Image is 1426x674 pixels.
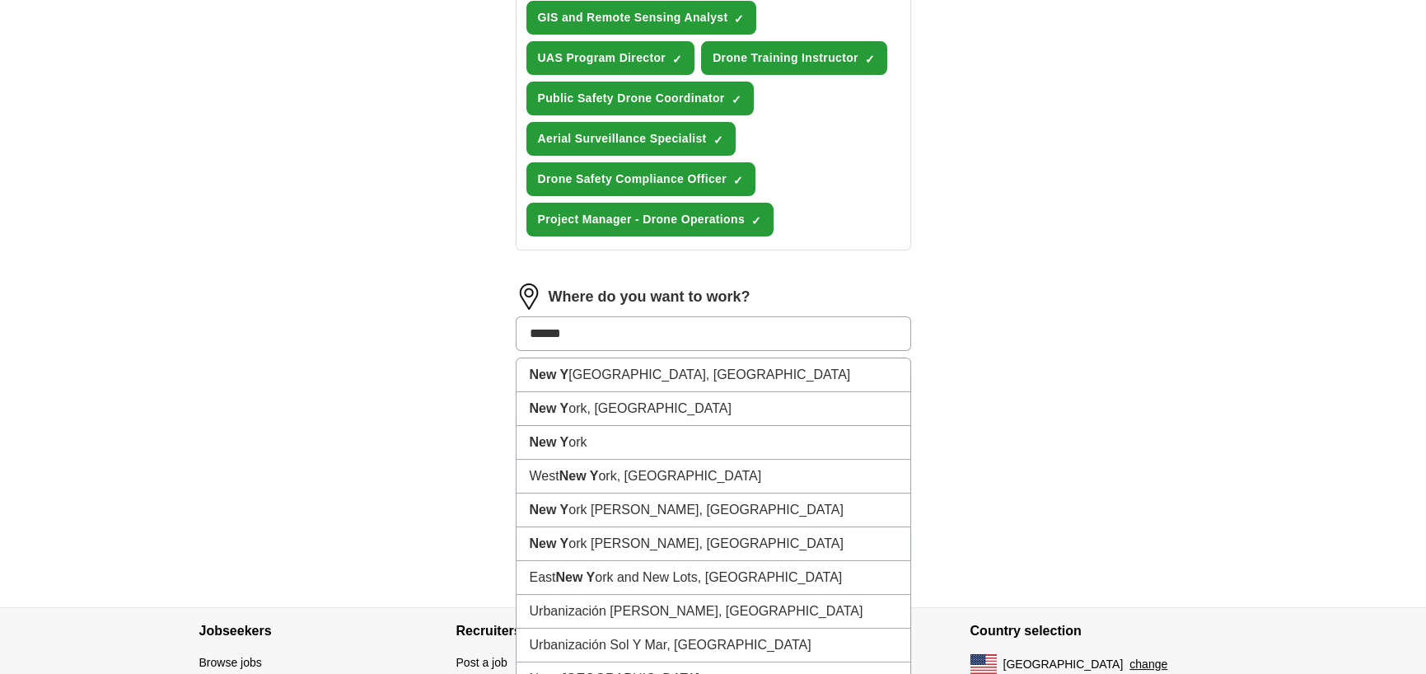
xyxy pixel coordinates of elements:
[530,367,569,381] strong: New Y
[517,527,910,561] li: ork [PERSON_NAME], [GEOGRAPHIC_DATA]
[526,203,774,236] button: Project Manager - Drone Operations✓
[556,570,596,584] strong: New Y
[526,162,755,196] button: Drone Safety Compliance Officer✓
[516,283,542,310] img: location.png
[526,82,754,115] button: Public Safety Drone Coordinator✓
[530,435,569,449] strong: New Y
[538,90,725,107] span: Public Safety Drone Coordinator
[199,656,262,669] a: Browse jobs
[517,426,910,460] li: ork
[734,12,744,26] span: ✓
[530,503,569,517] strong: New Y
[526,122,736,156] button: Aerial Surveillance Specialist✓
[517,494,910,527] li: ork [PERSON_NAME], [GEOGRAPHIC_DATA]
[530,401,569,415] strong: New Y
[517,629,910,662] li: Urbanización Sol Y Mar, [GEOGRAPHIC_DATA]
[456,656,507,669] a: Post a job
[526,41,695,75] button: UAS Program Director✓
[538,9,728,26] span: GIS and Remote Sensing Analyst
[865,53,875,66] span: ✓
[732,93,741,106] span: ✓
[526,1,757,35] button: GIS and Remote Sensing Analyst✓
[538,171,727,188] span: Drone Safety Compliance Officer
[733,174,743,187] span: ✓
[672,53,682,66] span: ✓
[1129,656,1167,673] button: change
[538,211,746,228] span: Project Manager - Drone Operations
[970,654,997,674] img: US flag
[713,133,723,147] span: ✓
[970,608,1227,654] h4: Country selection
[713,49,858,67] span: Drone Training Instructor
[538,49,666,67] span: UAS Program Director
[517,460,910,494] li: West ork, [GEOGRAPHIC_DATA]
[517,358,910,392] li: [GEOGRAPHIC_DATA], [GEOGRAPHIC_DATA]
[538,130,707,147] span: Aerial Surveillance Specialist
[1003,656,1124,673] span: [GEOGRAPHIC_DATA]
[530,536,569,550] strong: New Y
[701,41,887,75] button: Drone Training Instructor✓
[517,392,910,426] li: ork, [GEOGRAPHIC_DATA]
[517,595,910,629] li: Urbanización [PERSON_NAME], [GEOGRAPHIC_DATA]
[517,561,910,595] li: East ork and New Lots, [GEOGRAPHIC_DATA]
[751,214,761,227] span: ✓
[549,286,750,308] label: Where do you want to work?
[559,469,599,483] strong: New Y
